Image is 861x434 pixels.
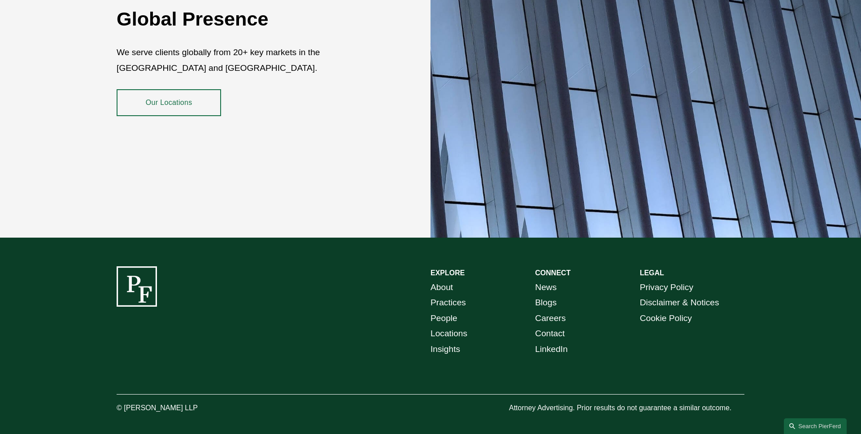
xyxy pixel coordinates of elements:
[640,311,692,326] a: Cookie Policy
[535,295,557,311] a: Blogs
[535,269,570,277] strong: CONNECT
[430,269,465,277] strong: EXPLORE
[430,280,453,295] a: About
[117,402,248,415] p: © [PERSON_NAME] LLP
[117,45,378,76] p: We serve clients globally from 20+ key markets in the [GEOGRAPHIC_DATA] and [GEOGRAPHIC_DATA].
[535,280,557,295] a: News
[535,342,568,357] a: LinkedIn
[430,342,460,357] a: Insights
[535,326,565,342] a: Contact
[430,311,457,326] a: People
[640,280,693,295] a: Privacy Policy
[784,418,847,434] a: Search this site
[640,269,664,277] strong: LEGAL
[430,326,467,342] a: Locations
[509,402,744,415] p: Attorney Advertising. Prior results do not guarantee a similar outcome.
[535,311,565,326] a: Careers
[430,295,466,311] a: Practices
[117,89,221,116] a: Our Locations
[117,7,378,30] h2: Global Presence
[640,295,719,311] a: Disclaimer & Notices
